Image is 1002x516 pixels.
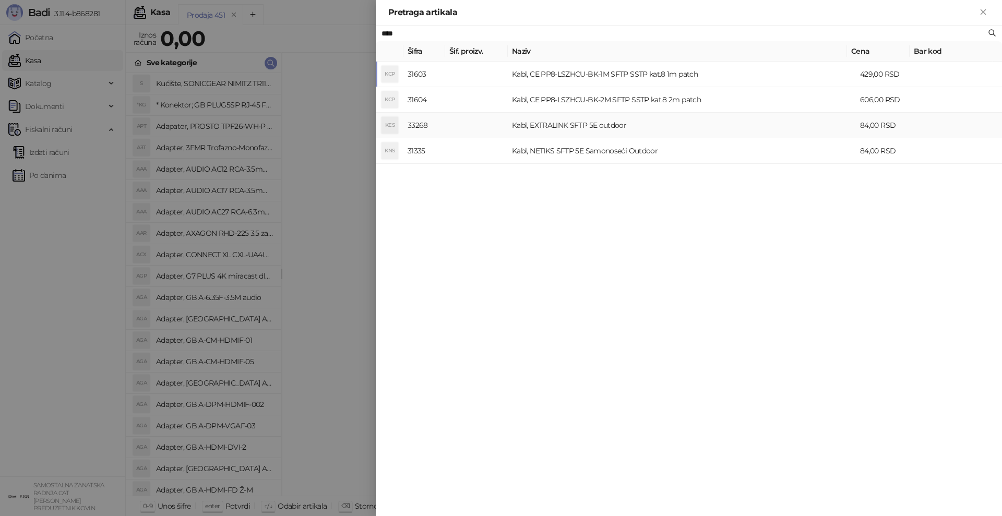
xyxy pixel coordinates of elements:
div: Pretraga artikala [388,6,977,19]
td: 84,00 RSD [856,138,918,164]
div: KCP [381,91,398,108]
td: 84,00 RSD [856,113,918,138]
td: 429,00 RSD [856,62,918,87]
td: Kabl, NETIKS SFTP 5E Samonoseći Outdoor [508,138,856,164]
th: Cena [847,41,910,62]
div: KES [381,117,398,134]
td: Kabl, CE PP8-LSZHCU-BK-1M SFTP SSTP kat.8 1m patch [508,62,856,87]
td: 31335 [403,138,445,164]
td: 31603 [403,62,445,87]
td: 33268 [403,113,445,138]
th: Bar kod [910,41,993,62]
th: Naziv [508,41,847,62]
td: Kabl, CE PP8-LSZHCU-BK-2M SFTP SSTP kat.8 2m patch [508,87,856,113]
td: Kabl, EXTRALINK SFTP 5E outdoor [508,113,856,138]
th: Šifra [403,41,445,62]
th: Šif. proizv. [445,41,508,62]
div: KNS [381,142,398,159]
button: Zatvori [977,6,989,19]
td: 606,00 RSD [856,87,918,113]
td: 31604 [403,87,445,113]
div: KCP [381,66,398,82]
